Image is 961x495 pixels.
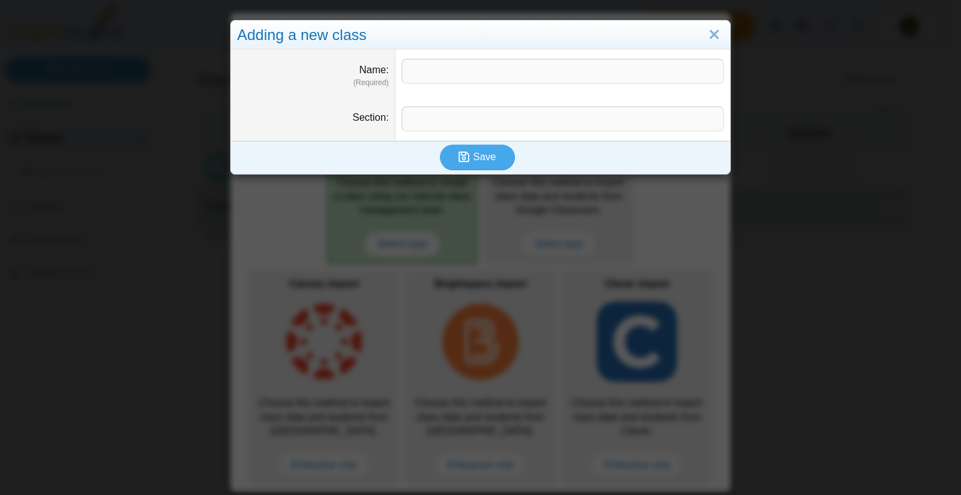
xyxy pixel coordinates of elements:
div: Adding a new class [231,21,730,50]
dfn: (Required) [237,78,389,88]
button: Save [440,145,515,170]
a: Close [704,24,724,46]
label: Section [353,112,389,123]
label: Name [359,64,389,75]
span: Save [473,151,496,162]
